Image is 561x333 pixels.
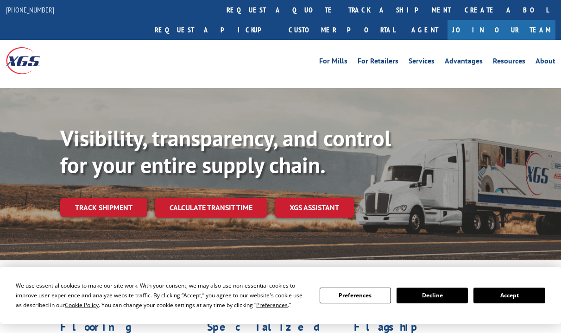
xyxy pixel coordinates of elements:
a: XGS ASSISTANT [275,198,354,218]
button: Decline [397,288,468,303]
a: Agent [402,20,448,40]
a: Request a pickup [148,20,282,40]
div: We use essential cookies to make our site work. With your consent, we may also use non-essential ... [16,281,308,310]
a: About [536,57,555,68]
b: Visibility, transparency, and control for your entire supply chain. [60,124,391,179]
a: [PHONE_NUMBER] [6,5,54,14]
button: Accept [473,288,545,303]
button: Preferences [320,288,391,303]
a: Customer Portal [282,20,402,40]
a: Track shipment [60,198,147,217]
a: Join Our Team [448,20,555,40]
a: Services [409,57,435,68]
span: Preferences [256,301,288,309]
a: Advantages [445,57,483,68]
a: Calculate transit time [155,198,267,218]
span: Cookie Policy [65,301,99,309]
a: For Mills [319,57,347,68]
a: For Retailers [358,57,398,68]
a: Resources [493,57,525,68]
